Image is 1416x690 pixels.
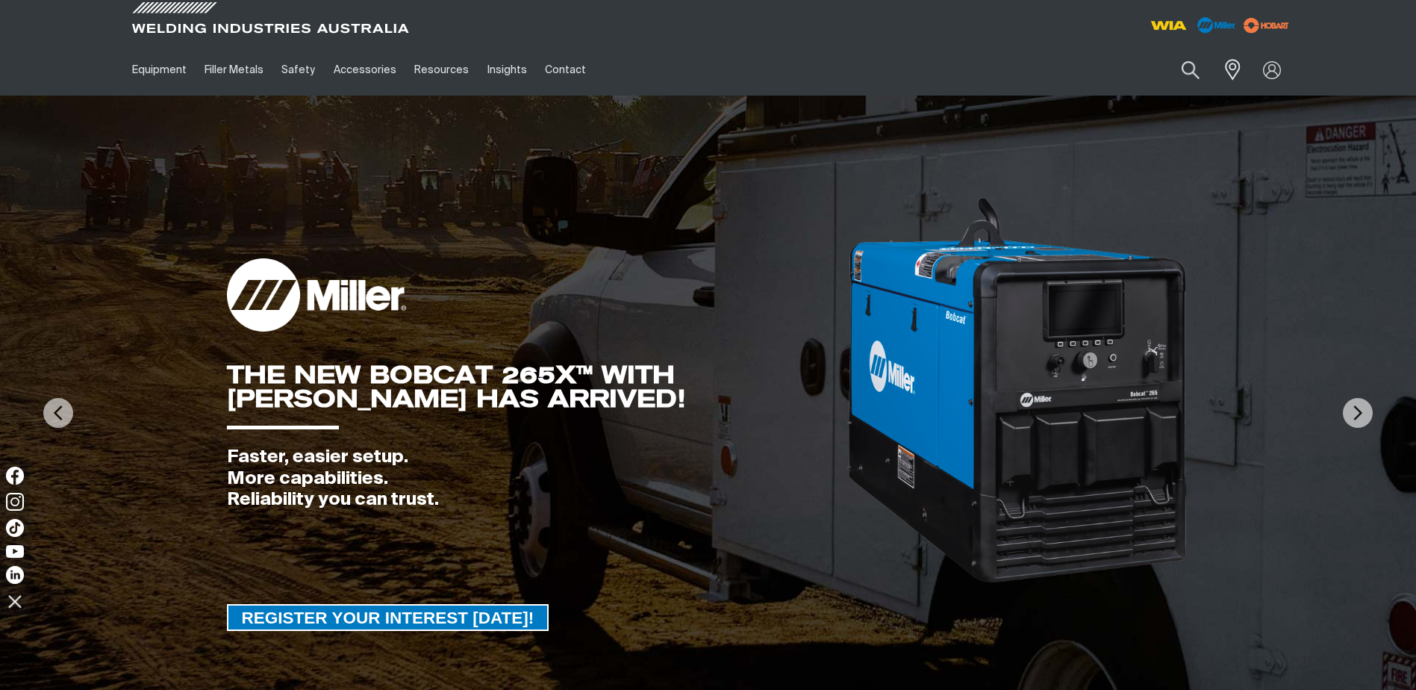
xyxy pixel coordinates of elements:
img: YouTube [6,545,24,558]
img: miller [1239,14,1294,37]
img: LinkedIn [6,566,24,584]
div: Faster, easier setup. More capabilities. Reliability you can trust. [227,447,846,511]
a: Equipment [123,44,196,96]
div: THE NEW BOBCAT 265X™ WITH [PERSON_NAME] HAS ARRIVED! [227,363,846,411]
button: Search products [1165,52,1216,87]
a: Contact [536,44,595,96]
a: REGISTER YOUR INTEREST TODAY! [227,604,549,631]
img: TikTok [6,519,24,537]
img: Instagram [6,493,24,511]
img: NextArrow [1343,398,1373,428]
img: hide socials [2,588,28,614]
img: PrevArrow [43,398,73,428]
a: Accessories [325,44,405,96]
a: Resources [405,44,478,96]
input: Product name or item number... [1146,52,1215,87]
span: REGISTER YOUR INTEREST [DATE]! [228,604,548,631]
a: Filler Metals [196,44,272,96]
nav: Main [123,44,1001,96]
a: Insights [478,44,535,96]
img: Facebook [6,467,24,485]
a: Safety [272,44,324,96]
